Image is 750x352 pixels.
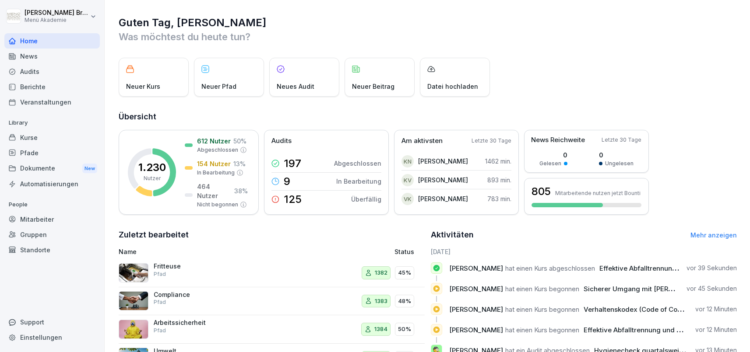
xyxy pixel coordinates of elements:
[485,157,511,166] p: 1462 min.
[418,175,468,185] p: [PERSON_NAME]
[505,285,579,293] span: hat einen Kurs begonnen
[119,259,425,287] a: FritteusePfad138245%
[144,174,161,182] p: Nutzer
[539,160,561,167] p: Gelesen
[25,9,88,17] p: [PERSON_NAME] Bruns
[418,194,468,203] p: [PERSON_NAME]
[394,247,414,256] p: Status
[449,305,503,314] span: [PERSON_NAME]
[154,291,241,299] p: Compliance
[4,64,100,79] a: Audits
[487,175,511,185] p: 893 min.
[126,82,160,91] p: Neuer Kurs
[138,162,166,173] p: 1.230
[154,327,166,335] p: Pfad
[154,298,166,306] p: Pfad
[4,176,100,192] a: Automatisierungen
[431,247,737,256] h6: [DATE]
[487,194,511,203] p: 783 min.
[336,177,381,186] p: In Bearbeitung
[427,82,478,91] p: Datei hochladen
[234,186,248,195] p: 38 %
[4,33,100,49] a: Home
[119,247,309,256] p: Name
[401,193,414,205] div: VK
[4,242,100,258] a: Standorte
[197,146,238,154] p: Abgeschlossen
[398,325,411,334] p: 50%
[599,150,634,160] p: 0
[539,150,567,160] p: 0
[119,287,425,316] a: CompliancePfad138348%
[197,169,235,177] p: In Bearbeitung
[4,227,100,242] a: Gruppen
[352,82,394,91] p: Neuer Beitrag
[25,17,88,23] p: Menü Akademie
[284,194,302,205] p: 125
[334,159,381,168] p: Abgeschlossen
[154,270,166,278] p: Pfad
[505,305,579,314] span: hat einen Kurs begonnen
[4,212,100,227] a: Mitarbeiter
[4,116,100,130] p: Library
[605,160,634,167] p: Ungelesen
[271,136,292,146] p: Audits
[119,30,737,44] p: Was möchtest du heute tun?
[197,182,232,200] p: 464 Nutzer
[401,174,414,186] div: KV
[4,79,100,94] a: Berichte
[119,291,148,310] img: f7m8v62ee7n5nq2sscivbeev.png
[351,195,381,204] p: Überfällig
[119,315,425,344] a: ArbeitssicherheitPfad138450%
[374,325,387,334] p: 1384
[154,319,241,327] p: Arbeitssicherheit
[4,330,100,345] a: Einstellungen
[233,136,246,146] p: 50 %
[4,314,100,330] div: Support
[119,229,425,241] h2: Zuletzt bearbeitet
[398,268,411,277] p: 45%
[687,264,737,272] p: vor 39 Sekunden
[201,82,236,91] p: Neuer Pfad
[4,94,100,110] a: Veranstaltungen
[4,145,100,160] a: Pfade
[398,297,411,306] p: 48%
[197,201,238,209] p: Nicht begonnen
[284,176,290,187] p: 9
[154,262,241,270] p: Fritteuse
[687,284,737,293] p: vor 45 Sekunden
[375,268,387,277] p: 1382
[695,325,737,334] p: vor 12 Minuten
[584,285,708,293] span: Sicherer Umgang mit [PERSON_NAME]
[602,136,641,144] p: Letzte 30 Tage
[449,264,503,272] span: [PERSON_NAME]
[4,198,100,212] p: People
[418,157,468,166] p: [PERSON_NAME]
[119,320,148,339] img: q4sqv7mlyvifhw23vdoza0ik.png
[119,263,148,282] img: pbizark1n1rfoj522dehoix3.png
[449,326,503,334] span: [PERSON_NAME]
[690,231,737,239] a: Mehr anzeigen
[531,135,585,145] p: News Reichweite
[375,297,387,306] p: 1383
[695,305,737,314] p: vor 12 Minuten
[82,164,97,174] div: New
[119,111,737,123] h2: Übersicht
[4,160,100,177] div: Dokumente
[401,136,443,146] p: Am aktivsten
[4,49,100,64] a: News
[584,305,736,314] span: Verhaltenskodex (Code of Conduct) Menü 2000
[4,130,100,145] a: Kurse
[197,159,231,168] p: 154 Nutzer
